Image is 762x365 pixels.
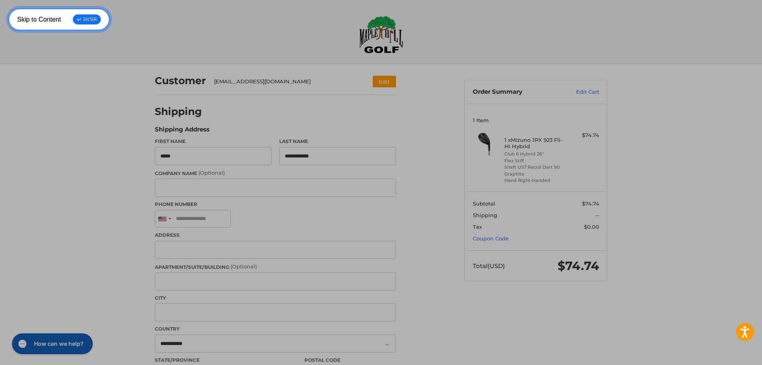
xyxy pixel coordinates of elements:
[504,157,566,164] li: Flex Stiff
[155,210,174,228] div: United States: +1
[230,263,257,270] small: (Optional)
[504,151,566,157] li: Club 6 Hybrid 26°
[473,212,497,218] span: Shipping
[155,325,396,333] label: Country
[696,343,762,365] iframe: Google Customer Reviews
[559,88,599,96] a: Edit Cart
[155,125,210,138] legend: Shipping Address
[504,137,566,150] h4: 1 x Mizuno JPX 923 Fli-Hi Hybrid
[8,331,95,357] iframe: Gorgias live chat messenger
[584,224,599,230] span: $0.00
[304,357,396,364] label: Postal Code
[155,75,206,87] h2: Customer
[582,200,599,207] span: $74.74
[558,258,599,273] span: $74.74
[359,16,403,53] img: Maple Hill Golf
[155,201,396,208] label: Phone Number
[214,78,358,86] div: [EMAIL_ADDRESS][DOMAIN_NAME]
[473,262,505,270] span: Total (USD)
[568,131,599,139] div: $74.74
[155,263,396,271] label: Apartment/Suite/Building
[155,232,396,239] label: Address
[473,117,599,123] h3: 1 Item
[473,235,509,242] a: Coupon Code
[279,138,396,145] label: Last Name
[155,138,272,145] label: First Name
[504,177,566,184] li: Hand Right-Handed
[504,164,566,177] li: Shaft UST Recoil Dart 90 Graphite
[373,76,396,87] button: Edit
[155,169,396,177] label: Company Name
[155,294,396,302] label: City
[473,224,482,230] span: Tax
[155,105,202,118] h2: Shipping
[155,357,296,364] label: State/Province
[473,200,495,207] span: Subtotal
[198,169,225,176] small: (Optional)
[595,212,599,218] span: --
[473,88,559,96] h3: Order Summary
